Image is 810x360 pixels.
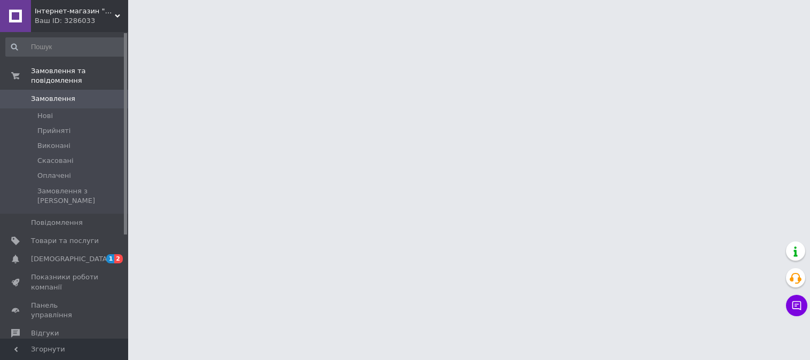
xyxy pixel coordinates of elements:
[31,236,99,246] span: Товари та послуги
[31,94,75,104] span: Замовлення
[114,254,123,263] span: 2
[786,295,807,316] button: Чат з покупцем
[31,301,99,320] span: Панель управління
[37,141,70,151] span: Виконані
[37,126,70,136] span: Прийняті
[31,328,59,338] span: Відгуки
[106,254,115,263] span: 1
[35,16,128,26] div: Ваш ID: 3286033
[35,6,115,16] span: Інтернет-магазин "Vegvisir"
[31,272,99,292] span: Показники роботи компанії
[31,218,83,228] span: Повідомлення
[31,254,110,264] span: [DEMOGRAPHIC_DATA]
[37,111,53,121] span: Нові
[37,171,71,181] span: Оплачені
[37,186,125,206] span: Замовлення з [PERSON_NAME]
[31,66,128,85] span: Замовлення та повідомлення
[37,156,74,166] span: Скасовані
[5,37,126,57] input: Пошук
